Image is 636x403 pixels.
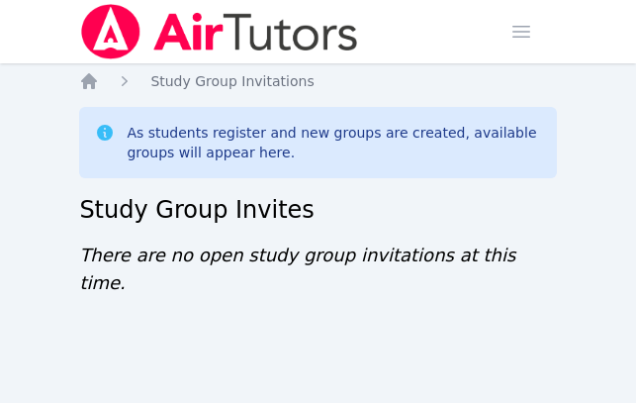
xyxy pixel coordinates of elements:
[79,71,556,91] nav: Breadcrumb
[79,194,556,226] h2: Study Group Invites
[150,73,314,89] span: Study Group Invitations
[150,71,314,91] a: Study Group Invitations
[79,4,359,59] img: Air Tutors
[79,245,515,293] span: There are no open study group invitations at this time.
[127,123,540,162] div: As students register and new groups are created, available groups will appear here.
